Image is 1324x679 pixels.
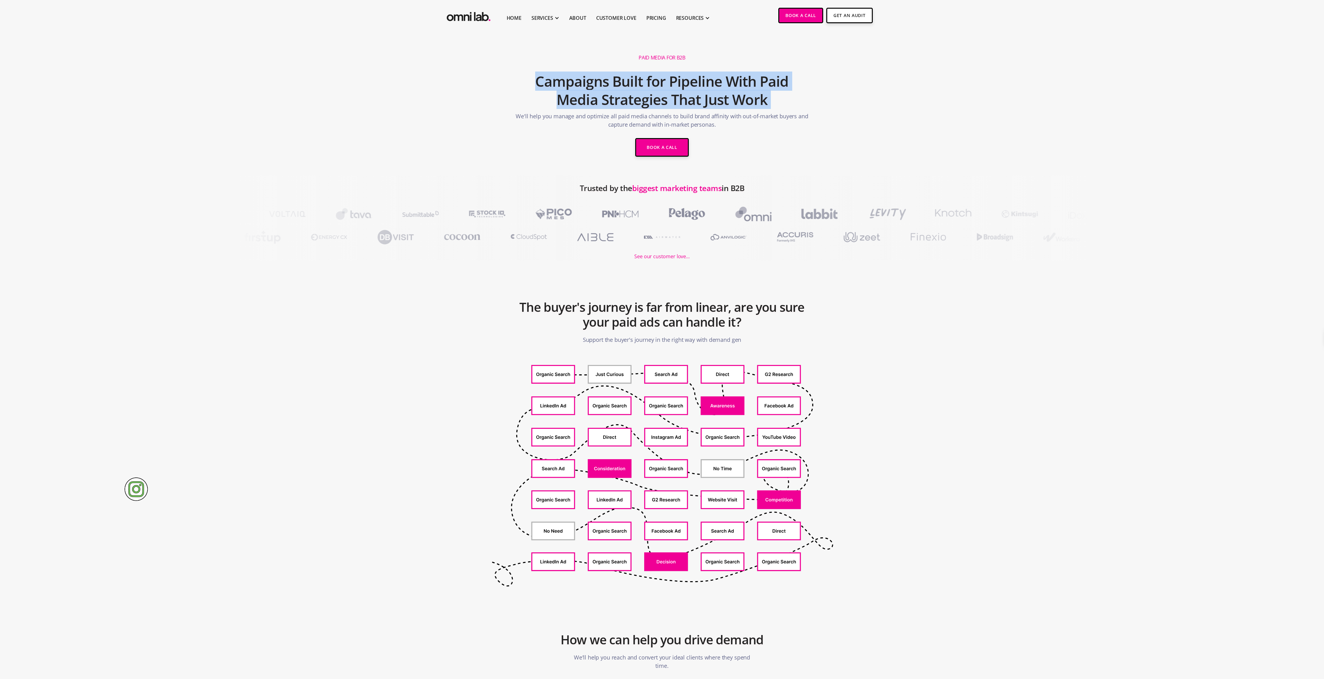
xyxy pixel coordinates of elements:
img: Aible [568,228,623,246]
h2: Trusted by the in B2B [580,180,745,205]
h2: The buyer's journey is far from linear, are you sure your paid ads can handle it? [515,297,810,333]
a: Home [507,14,522,22]
h2: Campaigns Built for Pipeline With Paid Media Strategies That Just Work [515,69,810,112]
img: A1RWATER [635,228,689,246]
img: Omni HR [726,205,780,223]
div: See our customer love... [634,252,689,261]
a: See our customer love... [634,246,689,261]
p: We'll help you manage and optimize all paid media channels to build brand affinity with out-of-ma... [515,112,810,132]
a: Book a Call [778,8,823,23]
span: biggest marketing teams [632,183,722,193]
a: Get An Audit [826,8,872,23]
h2: How we can help you drive demand [561,629,763,650]
a: Pricing [646,14,666,22]
a: About [569,14,586,22]
h1: Paid Media for B2B [639,54,685,61]
img: PNI [593,205,647,223]
p: Support the buyer's journey in the right way with demand gen [583,333,741,347]
a: home [445,8,492,23]
img: Anvilogic [701,228,756,246]
p: We'll help you reach and convert your ideal clients where they spend time. [569,650,755,673]
div: RESOURCES [676,14,704,22]
img: PelagoHealth [660,205,714,223]
iframe: Chat Widget [1213,607,1324,679]
a: Customer Love [596,14,636,22]
div: SERVICES [531,14,553,22]
a: Book a Call [635,138,689,157]
img: Omni Lab: B2B SaaS Demand Generation Agency [445,8,492,23]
